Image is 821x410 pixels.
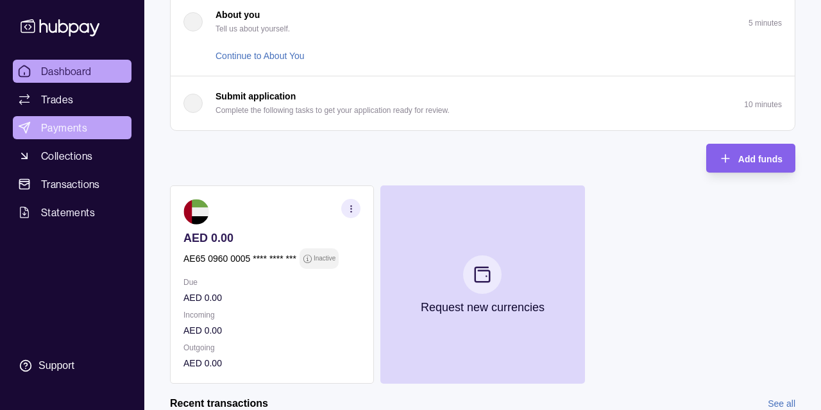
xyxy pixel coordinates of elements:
[13,88,131,111] a: Trades
[183,291,360,305] p: AED 0.00
[216,22,290,36] p: Tell us about yourself.
[216,103,450,117] p: Complete the following tasks to get your application ready for review.
[183,231,360,245] p: AED 0.00
[13,144,131,167] a: Collections
[183,341,360,355] p: Outgoing
[171,76,795,130] button: Submit application Complete the following tasks to get your application ready for review.10 minutes
[216,89,296,103] p: Submit application
[380,185,584,384] button: Request new currencies
[41,64,92,79] span: Dashboard
[183,356,360,370] p: AED 0.00
[41,148,92,164] span: Collections
[183,199,209,225] img: ae
[13,173,131,196] a: Transactions
[421,300,545,314] p: Request new currencies
[41,176,100,192] span: Transactions
[749,19,782,28] p: 5 minutes
[41,92,73,107] span: Trades
[41,120,87,135] span: Payments
[183,308,360,322] p: Incoming
[183,275,360,289] p: Due
[216,49,305,63] a: Continue to About You
[314,252,335,266] p: Inactive
[13,201,131,224] a: Statements
[706,144,795,173] button: Add funds
[216,8,260,22] p: About you
[13,352,131,379] a: Support
[171,49,795,76] div: About you Tell us about yourself.5 minutes
[744,100,782,109] p: 10 minutes
[13,60,131,83] a: Dashboard
[738,154,783,164] span: Add funds
[13,116,131,139] a: Payments
[183,323,360,337] p: AED 0.00
[41,205,95,220] span: Statements
[38,359,74,373] div: Support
